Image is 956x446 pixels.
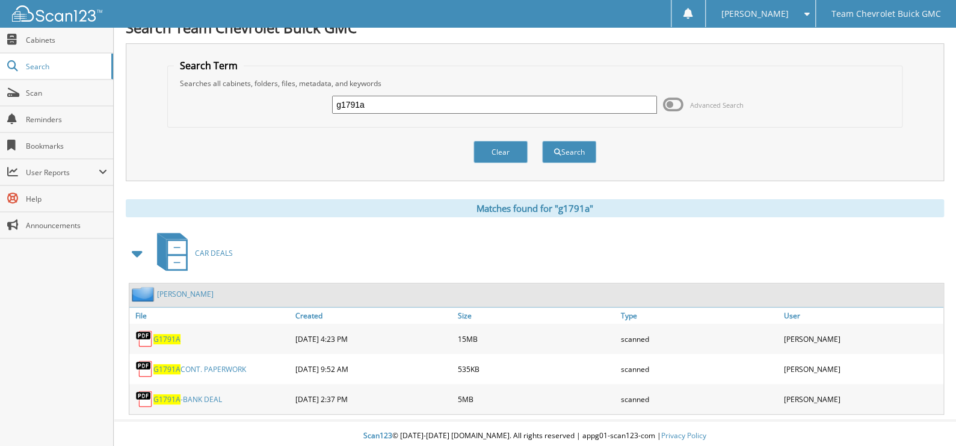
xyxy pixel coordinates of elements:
[473,141,528,163] button: Clear
[780,308,943,324] a: User
[455,387,618,411] div: 5MB
[618,308,781,324] a: Type
[780,387,943,411] div: [PERSON_NAME]
[26,194,107,204] span: Help
[129,308,292,324] a: File
[26,114,107,125] span: Reminders
[721,10,788,17] span: [PERSON_NAME]
[292,357,455,381] div: [DATE] 9:52 AM
[292,387,455,411] div: [DATE] 2:37 PM
[132,286,157,302] img: folder2.png
[153,364,246,374] a: G1791ACONT. PAPERWORK
[126,199,944,217] div: Matches found for "g1791a"
[542,141,596,163] button: Search
[26,167,99,178] span: User Reports
[896,388,956,446] iframe: Chat Widget
[618,387,781,411] div: scanned
[292,308,455,324] a: Created
[831,10,940,17] span: Team Chevrolet Buick GMC
[455,308,618,324] a: Size
[12,5,102,22] img: scan123-logo-white.svg
[153,364,180,374] span: G1791A
[150,229,233,277] a: CAR DEALS
[690,101,744,110] span: Advanced Search
[153,334,180,344] a: G1791A
[292,327,455,351] div: [DATE] 4:23 PM
[26,61,105,72] span: Search
[135,360,153,378] img: PDF.png
[126,17,944,37] h1: Search Team Chevrolet Buick GMC
[153,394,222,404] a: G1791A-BANK DEAL
[780,357,943,381] div: [PERSON_NAME]
[26,35,107,45] span: Cabinets
[780,327,943,351] div: [PERSON_NAME]
[26,141,107,151] span: Bookmarks
[455,327,618,351] div: 15MB
[174,59,244,72] legend: Search Term
[26,220,107,231] span: Announcements
[661,430,706,441] a: Privacy Policy
[26,88,107,98] span: Scan
[157,289,214,299] a: [PERSON_NAME]
[618,327,781,351] div: scanned
[135,390,153,408] img: PDF.png
[195,248,233,258] span: CAR DEALS
[455,357,618,381] div: 535KB
[363,430,392,441] span: Scan123
[174,78,896,88] div: Searches all cabinets, folders, files, metadata, and keywords
[135,330,153,348] img: PDF.png
[153,394,180,404] span: G1791A
[618,357,781,381] div: scanned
